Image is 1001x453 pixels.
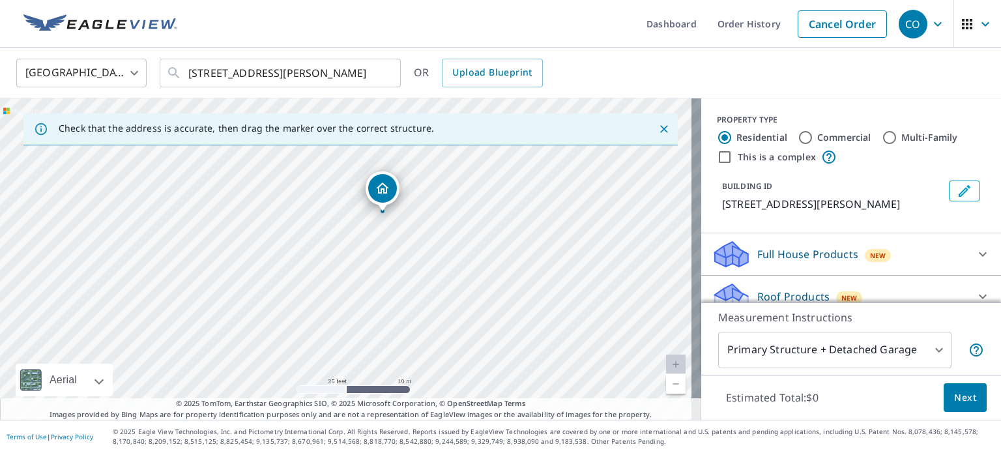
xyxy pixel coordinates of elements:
a: Current Level 20, Zoom In Disabled [666,355,686,374]
p: | [7,433,93,441]
a: Current Level 20, Zoom Out [666,374,686,394]
span: New [841,293,858,303]
button: Edit building 1 [949,181,980,201]
span: Your report will include the primary structure and a detached garage if one exists. [968,342,984,358]
p: Full House Products [757,246,858,262]
label: Residential [736,131,787,144]
p: BUILDING ID [722,181,772,192]
p: Check that the address is accurate, then drag the marker over the correct structure. [59,123,434,134]
div: Primary Structure + Detached Garage [718,332,951,368]
label: Commercial [817,131,871,144]
p: Measurement Instructions [718,310,984,325]
a: Upload Blueprint [442,59,542,87]
div: Dropped pin, building 1, Residential property, 1825 12th Ave NW Backus, MN 56435 [366,171,399,212]
p: Estimated Total: $0 [716,383,829,412]
span: New [870,250,886,261]
div: Aerial [16,364,113,396]
button: Next [944,383,987,413]
p: © 2025 Eagle View Technologies, Inc. and Pictometry International Corp. All Rights Reserved. Repo... [113,427,994,446]
span: Next [954,390,976,406]
a: Cancel Order [798,10,887,38]
p: [STREET_ADDRESS][PERSON_NAME] [722,196,944,212]
button: Close [656,121,673,138]
a: OpenStreetMap [447,398,502,408]
div: Full House ProductsNew [712,239,991,270]
div: CO [899,10,927,38]
div: [GEOGRAPHIC_DATA] [16,55,147,91]
a: Terms [504,398,526,408]
a: Privacy Policy [51,432,93,441]
label: Multi-Family [901,131,958,144]
img: EV Logo [23,14,177,34]
span: Upload Blueprint [452,65,532,81]
div: OR [414,59,543,87]
a: Terms of Use [7,432,47,441]
div: Roof ProductsNew [712,281,991,312]
label: This is a complex [738,151,816,164]
span: © 2025 TomTom, Earthstar Geographics SIO, © 2025 Microsoft Corporation, © [176,398,526,409]
div: PROPERTY TYPE [717,114,985,126]
p: Roof Products [757,289,830,304]
div: Aerial [46,364,81,396]
input: Search by address or latitude-longitude [188,55,374,91]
